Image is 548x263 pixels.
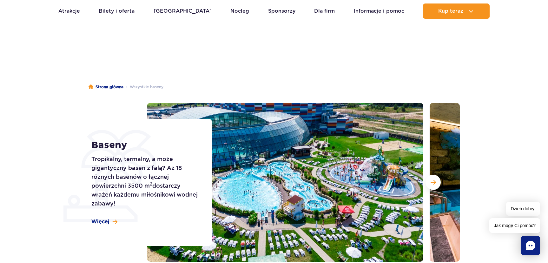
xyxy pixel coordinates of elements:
[314,3,335,19] a: Dla firm
[354,3,404,19] a: Informacje i pomoc
[438,8,463,14] span: Kup teraz
[91,139,198,151] h1: Baseny
[154,3,212,19] a: [GEOGRAPHIC_DATA]
[150,181,152,186] sup: 2
[230,3,249,19] a: Nocleg
[91,155,198,208] p: Tropikalny, termalny, a może gigantyczny basen z falą? Aż 18 różnych basenów o łącznej powierzchn...
[58,3,80,19] a: Atrakcje
[89,84,123,90] a: Strona główna
[147,103,423,262] img: Zewnętrzna część Suntago z basenami i zjeżdżalniami, otoczona leżakami i zielenią
[91,218,117,225] a: Więcej
[426,175,441,190] button: Następny slajd
[268,3,295,19] a: Sponsorzy
[506,202,540,216] span: Dzień dobry!
[423,3,490,19] button: Kup teraz
[489,218,540,233] span: Jak mogę Ci pomóc?
[123,84,163,90] li: Wszystkie baseny
[99,3,135,19] a: Bilety i oferta
[521,236,540,255] div: Chat
[91,218,109,225] span: Więcej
